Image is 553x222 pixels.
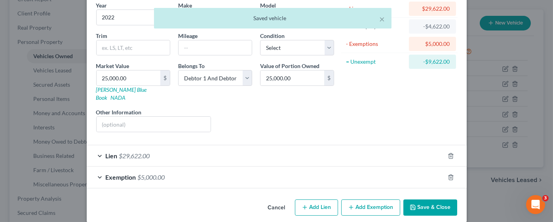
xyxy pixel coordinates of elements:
[415,5,450,13] div: $29,622.00
[178,2,192,9] span: Make
[324,70,334,85] div: $
[111,94,126,101] a: NADA
[160,14,385,22] div: Saved vehicle
[260,62,319,70] label: Value of Portion Owned
[526,195,545,214] iframe: Intercom live chat
[160,70,170,85] div: $
[346,58,406,66] div: = Unexempt
[346,40,406,48] div: - Exemptions
[106,173,136,181] span: Exemption
[119,152,150,159] span: $29,622.00
[96,86,147,101] a: [PERSON_NAME] Blue Book
[178,63,205,69] span: Belongs To
[415,58,450,66] div: -$9,622.00
[96,108,142,116] label: Other Information
[97,70,160,85] input: 0.00
[260,1,276,9] label: Model
[179,40,252,55] input: --
[106,152,118,159] span: Lien
[262,200,292,216] button: Cancel
[260,70,324,85] input: 0.00
[97,40,170,55] input: ex. LS, LT, etc
[380,14,385,24] button: ×
[346,5,406,13] div: - Liens
[138,173,165,181] span: $5,000.00
[178,32,198,40] label: Mileage
[260,32,285,40] label: Condition
[96,1,107,9] label: Year
[97,117,211,132] input: (optional)
[96,62,129,70] label: Market Value
[295,199,338,216] button: Add Lien
[415,40,450,48] div: $5,000.00
[542,195,549,201] span: 3
[341,199,400,216] button: Add Exemption
[96,32,108,40] label: Trim
[403,199,457,216] button: Save & Close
